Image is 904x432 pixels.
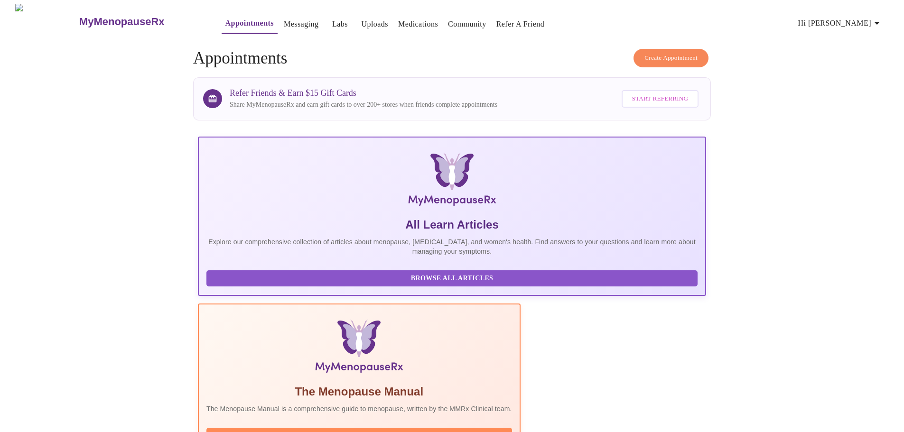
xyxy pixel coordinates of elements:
a: Refer a Friend [496,18,545,31]
p: The Menopause Manual is a comprehensive guide to menopause, written by the MMRx Clinical team. [206,404,512,414]
h3: Refer Friends & Earn $15 Gift Cards [230,88,497,98]
button: Medications [394,15,442,34]
a: Uploads [361,18,388,31]
a: Appointments [225,17,274,30]
a: Browse All Articles [206,274,700,282]
h5: The Menopause Manual [206,384,512,399]
button: Hi [PERSON_NAME] [794,14,886,33]
span: Create Appointment [644,53,698,64]
button: Uploads [357,15,392,34]
button: Community [444,15,490,34]
button: Messaging [280,15,322,34]
button: Labs [325,15,355,34]
button: Create Appointment [634,49,708,67]
a: Labs [332,18,348,31]
h4: Appointments [193,49,711,68]
h5: All Learn Articles [206,217,698,232]
p: Share MyMenopauseRx and earn gift cards to over 200+ stores when friends complete appointments [230,100,497,110]
button: Browse All Articles [206,270,698,287]
a: Medications [398,18,438,31]
span: Hi [PERSON_NAME] [798,17,883,30]
img: Menopause Manual [255,320,463,377]
a: Messaging [284,18,318,31]
button: Start Referring [622,90,699,108]
span: Start Referring [632,93,688,104]
a: Community [448,18,486,31]
a: Start Referring [619,85,701,112]
button: Appointments [222,14,278,34]
a: MyMenopauseRx [78,5,202,38]
span: Browse All Articles [216,273,688,285]
img: MyMenopauseRx Logo [15,4,78,39]
button: Refer a Friend [493,15,549,34]
h3: MyMenopauseRx [79,16,165,28]
p: Explore our comprehensive collection of articles about menopause, [MEDICAL_DATA], and women's hea... [206,237,698,256]
img: MyMenopauseRx Logo [283,153,621,210]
